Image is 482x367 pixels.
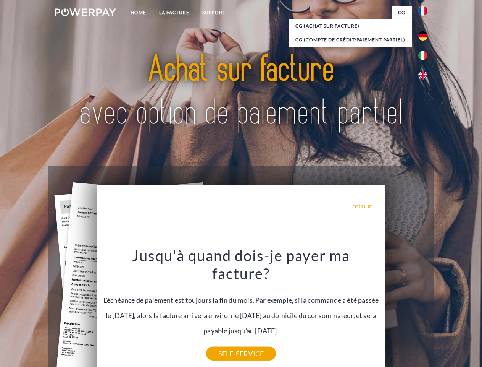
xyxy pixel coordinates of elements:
[289,33,412,47] a: CG (Compte de crédit/paiement partiel)
[124,6,153,19] a: Home
[418,51,427,60] img: it
[392,6,412,19] a: CG
[153,6,196,19] a: LA FACTURE
[418,31,427,41] img: de
[73,37,409,146] img: title-powerpay_fr.svg
[418,71,427,80] img: en
[102,246,380,283] h3: Jusqu'à quand dois-je payer ma facture?
[352,202,372,209] a: retour
[206,347,276,361] a: SELF-SERVICE
[418,6,427,16] img: fr
[289,19,412,33] a: CG (achat sur facture)
[55,8,116,16] img: logo-powerpay-white.svg
[102,246,380,354] div: L'échéance de paiement est toujours la fin du mois. Par exemple, si la commande a été passée le [...
[196,6,232,19] a: Support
